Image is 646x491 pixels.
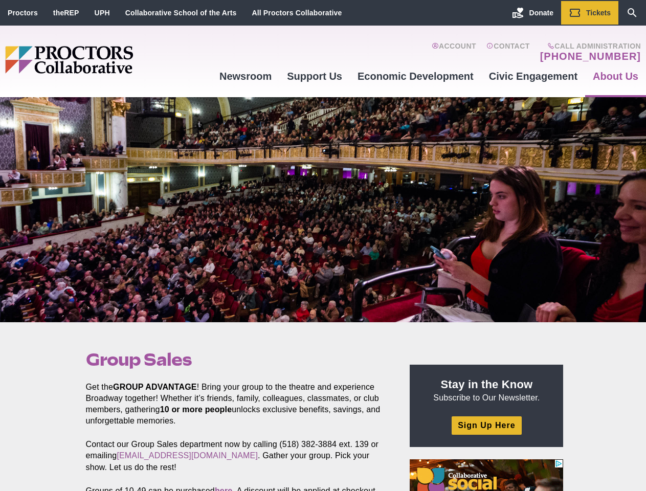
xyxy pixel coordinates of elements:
a: Donate [504,1,561,25]
span: Tickets [586,9,611,17]
p: Contact our Group Sales department now by calling (518) 382-3884 ext. 139 or emailing . Gather yo... [86,439,387,473]
p: Get the ! Bring your group to the theatre and experience Broadway together! Whether it’s friends,... [86,382,387,427]
span: Call Administration [537,42,641,50]
a: Tickets [561,1,618,25]
a: Search [618,1,646,25]
a: Support Us [279,62,350,90]
a: [EMAIL_ADDRESS][DOMAIN_NAME] [117,451,258,460]
a: About Us [585,62,646,90]
a: Proctors [8,9,38,17]
strong: Stay in the Know [441,378,533,391]
a: Collaborative School of the Arts [125,9,237,17]
a: All Proctors Collaborative [252,9,342,17]
h1: Group Sales [86,350,387,369]
a: Newsroom [212,62,279,90]
span: Donate [529,9,553,17]
a: theREP [53,9,79,17]
a: [PHONE_NUMBER] [540,50,641,62]
a: Contact [486,42,530,62]
a: Economic Development [350,62,481,90]
a: Civic Engagement [481,62,585,90]
a: Sign Up Here [452,416,521,434]
strong: 10 or more people [160,405,232,414]
p: Subscribe to Our Newsletter. [422,377,551,404]
a: Account [432,42,476,62]
img: Proctors logo [5,46,212,74]
a: UPH [95,9,110,17]
strong: GROUP ADVANTAGE [113,383,197,391]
